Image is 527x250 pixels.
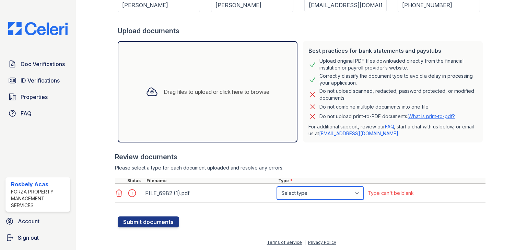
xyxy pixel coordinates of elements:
span: Properties [21,93,48,101]
div: Status [126,178,145,184]
a: FAQ [385,124,394,129]
button: Submit documents [118,216,179,227]
span: ID Verifications [21,76,60,85]
a: Privacy Policy [308,240,336,245]
div: FILE_6982 (1).pdf [145,188,274,199]
span: Account [18,217,39,225]
div: Upload documents [118,26,485,36]
div: Type can't be blank [368,190,414,197]
img: CE_Logo_Blue-a8612792a0a2168367f1c8372b55b34899dd931a85d93a1a3d3e32e68fde9ad4.png [3,22,73,35]
a: ID Verifications [5,74,70,87]
div: Do not combine multiple documents into one file. [319,103,430,111]
div: Review documents [115,152,485,162]
div: Best practices for bank statements and paystubs [308,47,477,55]
div: Rosbely Acas [11,180,68,188]
a: Account [3,214,73,228]
a: Terms of Service [267,240,302,245]
a: Doc Verifications [5,57,70,71]
div: Upload original PDF files downloaded directly from the financial institution or payroll provider’... [319,58,477,71]
span: FAQ [21,109,32,117]
div: Filename [145,178,277,184]
div: Forza Property Management Services [11,188,68,209]
p: For additional support, review our , start a chat with us below, or email us at [308,123,477,137]
div: Correctly classify the document type to avoid a delay in processing your application. [319,73,477,86]
a: Sign out [3,231,73,245]
p: Do not upload print-to-PDF documents. [319,113,455,120]
div: Type [277,178,485,184]
div: Please select a type for each document uploaded and resolve any errors. [115,164,485,171]
span: Doc Verifications [21,60,65,68]
a: What is print-to-pdf? [408,113,455,119]
span: Sign out [18,234,39,242]
a: Properties [5,90,70,104]
div: Do not upload scanned, redacted, password protected, or modified documents. [319,88,477,101]
div: | [304,240,306,245]
div: Drag files to upload or click here to browse [164,88,269,96]
a: [EMAIL_ADDRESS][DOMAIN_NAME] [319,130,398,136]
a: FAQ [5,107,70,120]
